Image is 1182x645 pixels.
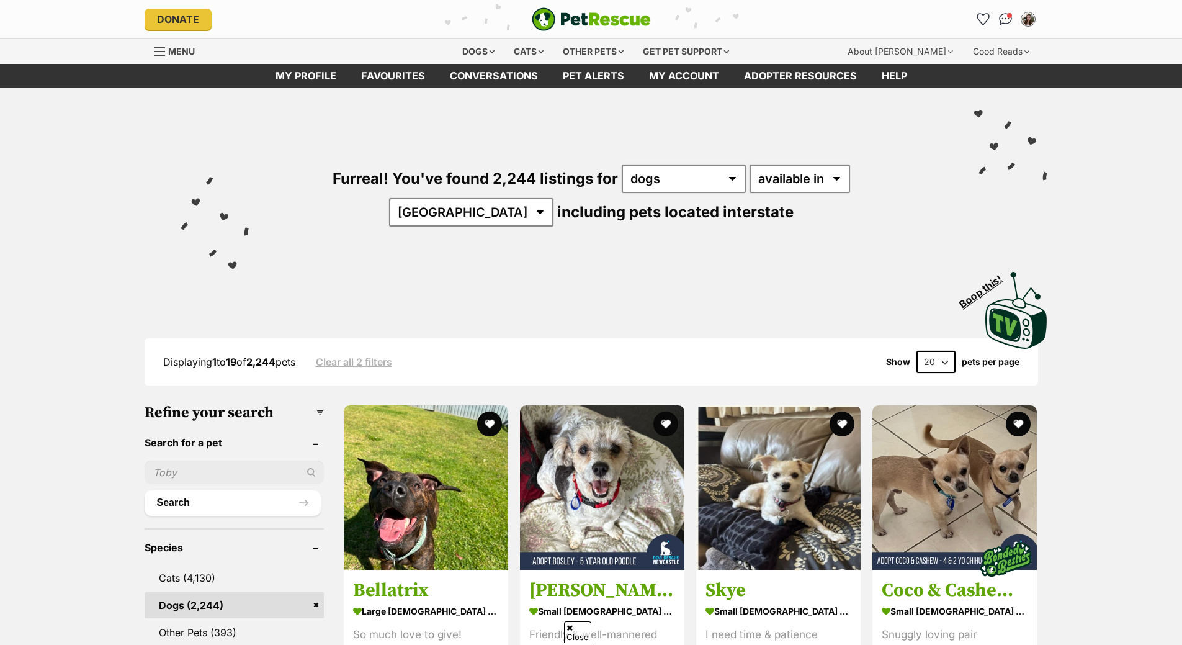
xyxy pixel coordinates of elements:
[839,39,962,64] div: About [PERSON_NAME]
[154,39,204,61] a: Menu
[705,579,851,603] h3: Skye
[550,64,637,88] a: Pet alerts
[882,579,1028,603] h3: Coco & Cashew - 4 & [DEMOGRAPHIC_DATA] Chihuahuas
[653,412,678,436] button: favourite
[882,603,1028,621] strong: small [DEMOGRAPHIC_DATA] Dog
[974,9,993,29] a: Favourites
[529,627,675,644] div: Friendly & well-mannered
[974,9,1038,29] ul: Account quick links
[557,203,794,221] span: including pets located interstate
[168,46,195,56] span: Menu
[554,39,632,64] div: Other pets
[869,64,920,88] a: Help
[532,7,651,31] img: logo-e224e6f780fb5917bec1dbf3a21bbac754714ae5b6737aabdf751b685950b380.svg
[975,529,1037,591] img: bonded besties
[349,64,437,88] a: Favourites
[145,404,324,422] h3: Refine your search
[1018,9,1038,29] button: My account
[732,64,869,88] a: Adopter resources
[696,405,861,570] img: Skye - Maltese x Shih Tzu Dog
[705,603,851,621] strong: small [DEMOGRAPHIC_DATA] Dog
[145,542,324,553] header: Species
[985,261,1047,351] a: Boop this!
[246,356,275,368] strong: 2,244
[705,627,851,644] div: I need time & patience
[163,356,295,368] span: Displaying to of pets
[145,592,324,618] a: Dogs (2,244)
[263,64,349,88] a: My profile
[830,412,854,436] button: favourite
[145,490,321,515] button: Search
[505,39,552,64] div: Cats
[957,265,1014,310] span: Boop this!
[962,357,1019,367] label: pets per page
[145,437,324,448] header: Search for a pet
[316,356,392,368] a: Clear all 2 filters
[529,603,675,621] strong: small [DEMOGRAPHIC_DATA] Dog
[226,356,236,368] strong: 19
[999,13,1012,25] img: chat-41dd97257d64d25036548639549fe6c8038ab92f7586957e7f3b1b290dea8141.svg
[886,357,910,367] span: Show
[353,627,499,644] div: So much love to give!
[477,412,502,436] button: favourite
[985,272,1047,349] img: PetRescue TV logo
[454,39,503,64] div: Dogs
[333,169,618,187] span: Furreal! You've found 2,244 listings for
[996,9,1016,29] a: Conversations
[634,39,738,64] div: Get pet support
[520,405,684,570] img: Bosley - 5 Year Old Poodle - Poodle Dog
[212,356,217,368] strong: 1
[145,565,324,591] a: Cats (4,130)
[145,461,324,484] input: Toby
[964,39,1038,64] div: Good Reads
[872,405,1037,570] img: Coco & Cashew - 4 & 2 Year Old Chihuahuas - Chihuahua Dog
[353,603,499,621] strong: large [DEMOGRAPHIC_DATA] Dog
[353,579,499,603] h3: Bellatrix
[1006,412,1031,436] button: favourite
[1022,13,1034,25] img: bree hayward profile pic
[564,621,591,643] span: Close
[437,64,550,88] a: conversations
[882,627,1028,644] div: Snuggly loving pair
[532,7,651,31] a: PetRescue
[529,579,675,603] h3: [PERSON_NAME] - [DEMOGRAPHIC_DATA] Poodle
[637,64,732,88] a: My account
[344,405,508,570] img: Bellatrix - American Staffordshire Terrier Dog
[145,9,212,30] a: Donate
